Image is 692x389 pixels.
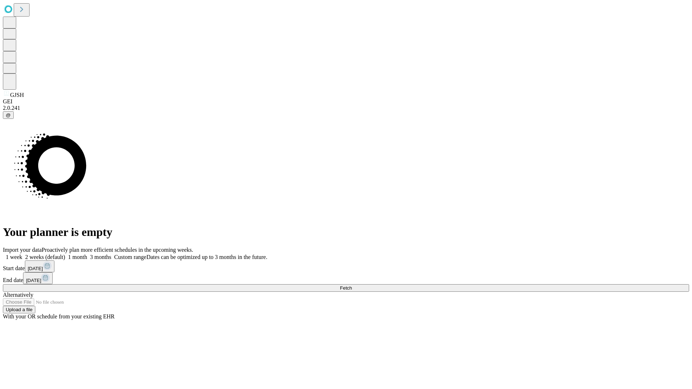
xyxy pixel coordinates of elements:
div: GEI [3,98,689,105]
span: Dates can be optimized up to 3 months in the future. [146,254,267,260]
span: 1 month [68,254,87,260]
span: @ [6,112,11,118]
span: Import your data [3,247,42,253]
span: GJSH [10,92,24,98]
h1: Your planner is empty [3,225,689,239]
div: End date [3,272,689,284]
span: 1 week [6,254,22,260]
span: Custom range [114,254,146,260]
span: Fetch [340,285,352,291]
span: 3 months [90,254,111,260]
div: Start date [3,260,689,272]
span: [DATE] [28,266,43,271]
span: [DATE] [26,278,41,283]
div: 2.0.241 [3,105,689,111]
button: Upload a file [3,306,35,313]
span: 2 weeks (default) [25,254,65,260]
span: Alternatively [3,292,33,298]
button: [DATE] [25,260,54,272]
button: @ [3,111,14,119]
button: [DATE] [23,272,53,284]
button: Fetch [3,284,689,292]
span: Proactively plan more efficient schedules in the upcoming weeks. [42,247,193,253]
span: With your OR schedule from your existing EHR [3,313,115,319]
